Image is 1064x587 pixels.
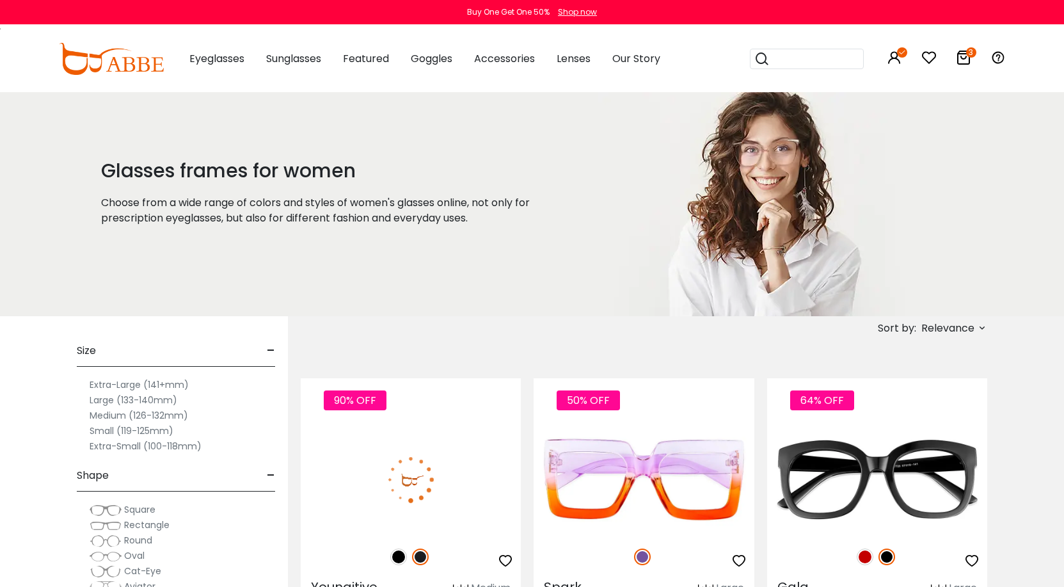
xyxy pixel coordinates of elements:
p: Choose from a wide range of colors and styles of women's glasses online, not only for prescriptio... [101,195,567,226]
img: Purple Spark - Plastic ,Universal Bridge Fit [534,424,754,535]
label: Medium (126-132mm) [90,408,188,423]
img: Oval.png [90,550,122,563]
span: Round [124,534,152,547]
img: Square.png [90,504,122,517]
span: Sunglasses [266,51,321,66]
span: Size [77,335,96,366]
span: - [267,460,275,491]
img: Black [878,549,895,565]
img: Black Gala - Plastic ,Universal Bridge Fit [767,424,987,535]
span: 50% OFF [557,390,620,410]
img: Matte Black [412,549,429,565]
span: Featured [343,51,389,66]
span: Rectangle [124,519,170,531]
img: abbeglasses.com [59,43,164,75]
img: Red [857,549,873,565]
span: Goggles [411,51,452,66]
span: Square [124,503,155,516]
span: Our Story [612,51,660,66]
img: Black [390,549,407,565]
span: - [267,335,275,366]
span: Lenses [557,51,591,66]
img: Matte-black Youngitive - Plastic ,Adjust Nose Pads [301,424,521,535]
span: Shape [77,460,109,491]
span: 90% OFF [324,390,386,410]
img: Round.png [90,535,122,547]
span: Oval [124,549,145,562]
div: Buy One Get One 50% [467,6,550,18]
i: 3 [966,47,976,58]
span: Accessories [474,51,535,66]
span: Cat-Eye [124,565,161,577]
img: glasses frames for women [598,92,923,316]
img: Cat-Eye.png [90,565,122,578]
span: Relevance [921,317,974,340]
img: Rectangle.png [90,519,122,532]
a: 3 [956,52,971,67]
span: Sort by: [878,321,916,335]
label: Extra-Large (141+mm) [90,377,189,392]
span: Eyeglasses [189,51,244,66]
label: Extra-Small (100-118mm) [90,438,202,454]
span: 64% OFF [790,390,854,410]
h1: Glasses frames for women [101,159,567,182]
div: Shop now [558,6,597,18]
label: Large (133-140mm) [90,392,177,408]
a: Shop now [552,6,597,17]
label: Small (119-125mm) [90,423,173,438]
img: Purple [634,549,651,565]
